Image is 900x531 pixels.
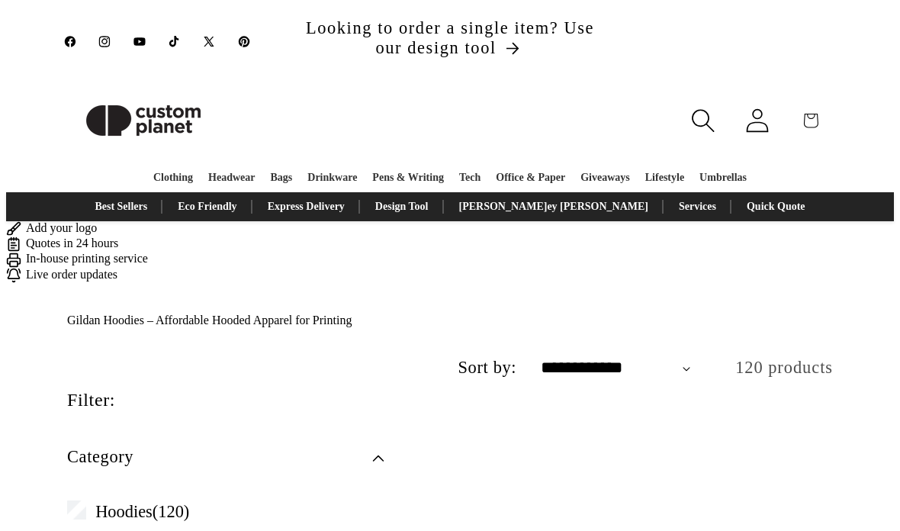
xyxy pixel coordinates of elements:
[297,6,603,77] a: Looking to order a single item? Use our design tool
[95,502,153,521] span: Hoodies
[6,221,21,237] img: Brush Icon
[459,168,481,188] a: Tech
[671,197,724,217] a: Services
[6,268,894,283] div: Live order updates
[67,390,115,410] h2: Filter:
[170,197,244,217] a: Eco Friendly
[6,252,894,267] div: In-house printing service
[67,429,384,485] summary: Category (0 selected)
[458,358,517,377] label: Sort by:
[270,168,292,188] a: Bags
[496,168,565,188] a: Office & Paper
[306,18,594,57] span: Looking to order a single item? Use our design tool
[58,77,229,164] a: Custom Planet
[260,197,352,217] a: Express Delivery
[6,253,21,268] img: In-house printing
[368,197,436,217] a: Design Tool
[6,221,894,237] div: Add your logo
[580,168,630,188] a: Giveaways
[6,268,21,283] img: Order updates
[297,6,603,77] div: Announcement
[645,168,684,188] a: Lifestyle
[153,168,193,188] a: Clothing
[6,237,21,252] img: Order Updates Icon
[67,314,833,327] h1: Gildan Hoodies – Affordable Hooded Apparel for Printing
[699,168,747,188] a: Umbrellas
[67,86,220,155] img: Custom Planet
[95,502,189,522] span: (120)
[677,94,730,147] summary: Search
[208,168,255,188] a: Headwear
[6,237,894,252] div: Quotes in 24 hours
[452,197,656,217] a: [PERSON_NAME]ey [PERSON_NAME]
[735,358,833,377] span: 120 products
[67,447,133,466] span: Category
[739,197,813,217] a: Quick Quote
[87,197,155,217] a: Best Sellers
[307,168,357,188] a: Drinkware
[372,168,444,188] a: Pens & Writing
